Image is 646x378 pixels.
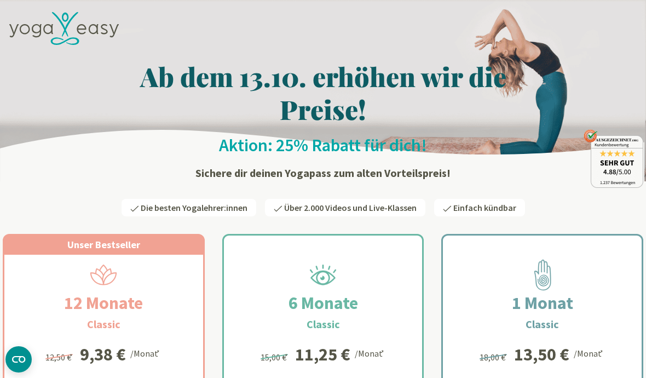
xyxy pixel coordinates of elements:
[584,129,643,188] img: ausgezeichnet_badge.png
[355,346,386,360] div: /Monat
[195,166,451,180] strong: Sichere dir deinen Yogapass zum alten Vorteilspreis!
[486,290,599,316] h2: 1 Monat
[141,202,247,213] span: Die besten Yogalehrer:innen
[80,346,126,363] div: 9,38 €
[261,352,290,363] span: 15,00 €
[45,352,74,363] span: 12,50 €
[295,346,350,363] div: 11,25 €
[3,60,643,125] h1: Ab dem 13.10. erhöhen wir die Preise!
[262,290,384,316] h2: 6 Monate
[284,202,417,213] span: Über 2.000 Videos und Live-Klassen
[3,134,643,156] h2: Aktion: 25% Rabatt für dich!
[526,316,559,333] h3: Classic
[67,238,140,251] span: Unser Bestseller
[130,346,161,360] div: /Monat
[307,316,340,333] h3: Classic
[38,290,169,316] h2: 12 Monate
[87,316,120,333] h3: Classic
[453,202,516,213] span: Einfach kündbar
[480,352,509,363] span: 18,00 €
[5,346,32,373] button: CMP-Widget öffnen
[514,346,569,363] div: 13,50 €
[574,346,605,360] div: /Monat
